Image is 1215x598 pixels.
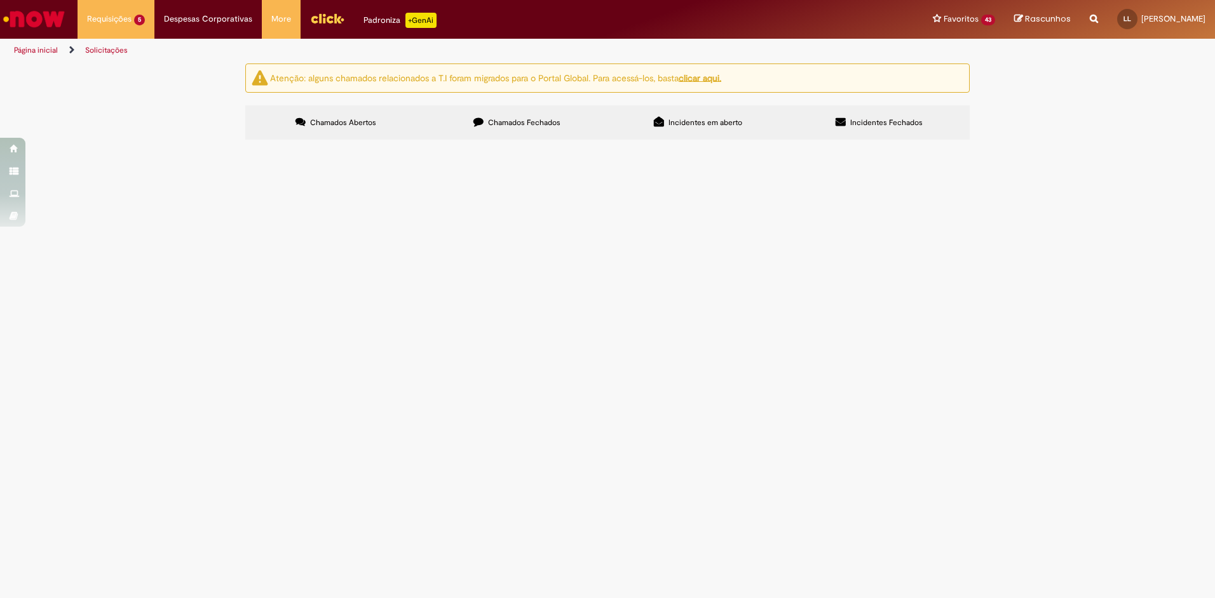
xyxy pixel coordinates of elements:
a: Página inicial [14,45,58,55]
span: Requisições [87,13,132,25]
span: [PERSON_NAME] [1141,13,1205,24]
img: ServiceNow [1,6,67,32]
p: +GenAi [405,13,437,28]
ul: Trilhas de página [10,39,801,62]
span: Favoritos [944,13,979,25]
span: More [271,13,291,25]
img: click_logo_yellow_360x200.png [310,9,344,28]
a: Rascunhos [1014,13,1071,25]
span: Chamados Abertos [310,117,376,128]
a: clicar aqui. [679,72,721,83]
a: Solicitações [85,45,128,55]
div: Padroniza [363,13,437,28]
span: Chamados Fechados [488,117,560,128]
span: Incidentes Fechados [850,117,923,128]
span: 5 [134,15,145,25]
span: 43 [981,15,995,25]
span: Rascunhos [1025,13,1071,25]
span: Despesas Corporativas [164,13,252,25]
span: Incidentes em aberto [669,117,742,128]
ng-bind-html: Atenção: alguns chamados relacionados a T.I foram migrados para o Portal Global. Para acessá-los,... [270,72,721,83]
span: LL [1123,15,1131,23]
